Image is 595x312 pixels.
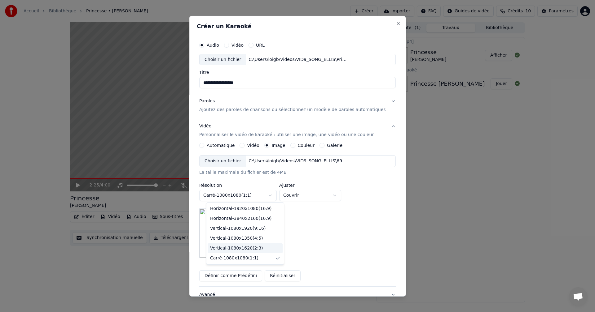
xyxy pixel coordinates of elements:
[210,225,266,232] div: Vertical - 1080 x 1920 ( 9 : 16 )
[210,216,272,222] div: Horizontal - 3840 x 2160 ( 16 : 9 )
[210,255,258,261] div: Carré - 1080 x 1080 ( 1 : 1 )
[210,245,263,251] div: Vertical - 1080 x 1620 ( 2 : 3 )
[210,235,263,241] div: Vertical - 1080 x 1350 ( 4 : 5 )
[210,206,272,212] div: Horizontal - 1920 x 1080 ( 16 : 9 )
